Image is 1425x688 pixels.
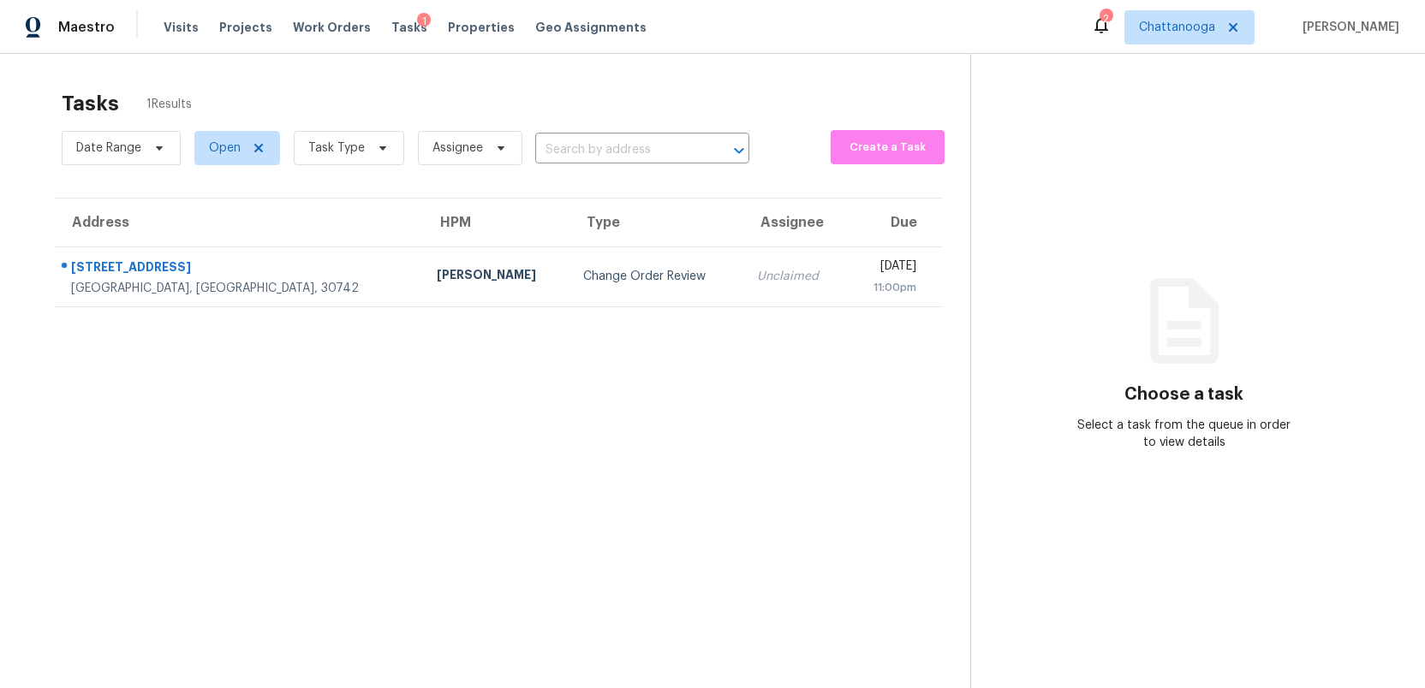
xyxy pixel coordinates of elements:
[71,280,409,297] div: [GEOGRAPHIC_DATA], [GEOGRAPHIC_DATA], 30742
[1124,386,1243,403] h3: Choose a task
[831,130,945,164] button: Create a Task
[860,258,915,279] div: [DATE]
[1296,19,1399,36] span: [PERSON_NAME]
[55,199,423,246] th: Address
[293,19,371,36] span: Work Orders
[432,139,483,157] span: Assignee
[860,279,915,296] div: 11:00pm
[448,19,515,36] span: Properties
[839,138,936,157] span: Create a Task
[308,139,365,157] span: Task Type
[391,21,427,33] span: Tasks
[423,199,569,246] th: HPM
[71,258,409,280] div: [STREET_ADDRESS]
[417,13,431,30] div: 1
[727,139,751,163] button: Open
[164,19,199,36] span: Visits
[1139,19,1215,36] span: Chattanooga
[437,266,556,288] div: [PERSON_NAME]
[62,95,119,112] h2: Tasks
[76,139,141,157] span: Date Range
[569,199,743,246] th: Type
[535,19,647,36] span: Geo Assignments
[743,199,846,246] th: Assignee
[219,19,272,36] span: Projects
[58,19,115,36] span: Maestro
[1100,10,1112,27] div: 2
[1077,417,1291,451] div: Select a task from the queue in order to view details
[535,137,701,163] input: Search by address
[209,139,241,157] span: Open
[583,268,730,285] div: Change Order Review
[846,199,942,246] th: Due
[757,268,832,285] div: Unclaimed
[146,96,192,113] span: 1 Results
